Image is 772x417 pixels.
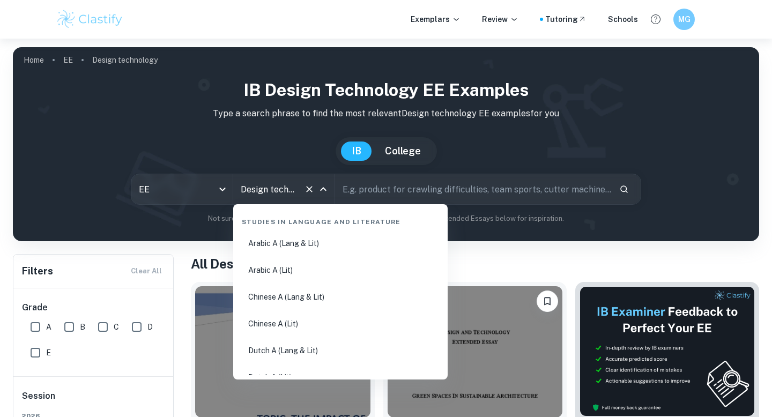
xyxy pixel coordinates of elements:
[237,258,443,282] li: Arabic A (Lit)
[482,13,518,25] p: Review
[13,47,759,241] img: profile cover
[237,231,443,256] li: Arabic A (Lang & Lit)
[316,182,331,197] button: Close
[678,13,691,25] h6: MG
[615,180,633,198] button: Search
[80,321,85,333] span: B
[22,264,53,279] h6: Filters
[341,142,372,161] button: IB
[302,182,317,197] button: Clear
[22,301,166,314] h6: Grade
[335,174,611,204] input: E.g. product for crawling difficulties, team sports, cutter machine...
[131,174,233,204] div: EE
[237,208,443,231] div: Studies in Language and Literature
[411,13,461,25] p: Exemplars
[24,53,44,68] a: Home
[237,285,443,309] li: Chinese A (Lang & Lit)
[92,54,158,66] p: Design technology
[537,291,558,312] button: Bookmark
[21,213,751,224] p: Not sure what to search for? You can always look through our example Extended Essays below for in...
[21,77,751,103] h1: IB Design technology EE examples
[21,107,751,120] p: Type a search phrase to find the most relevant Design technology EE examples for you
[673,9,695,30] button: MG
[374,142,432,161] button: College
[191,254,759,273] h1: All Design technology EE Examples
[56,9,124,30] img: Clastify logo
[647,10,665,28] button: Help and Feedback
[22,390,166,411] h6: Session
[237,365,443,390] li: Dutch A (Lit)
[608,13,638,25] a: Schools
[147,321,153,333] span: D
[46,347,51,359] span: E
[63,53,73,68] a: EE
[237,311,443,336] li: Chinese A (Lit)
[114,321,119,333] span: C
[46,321,51,333] span: A
[237,338,443,363] li: Dutch A (Lang & Lit)
[580,286,755,416] img: Thumbnail
[545,13,587,25] a: Tutoring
